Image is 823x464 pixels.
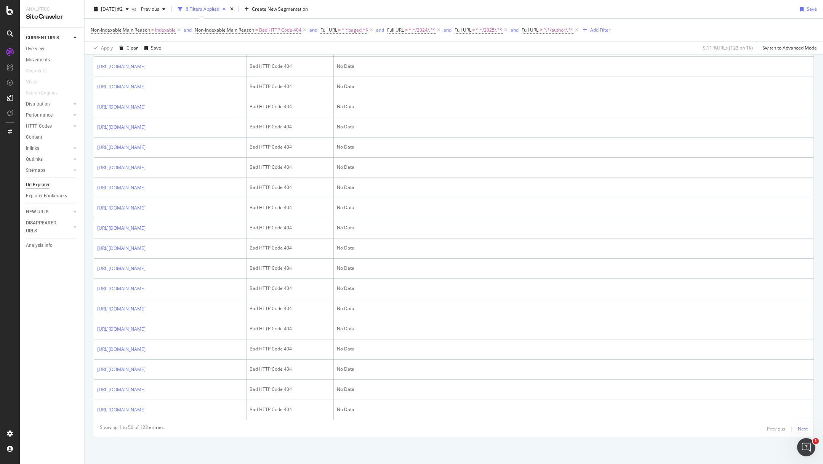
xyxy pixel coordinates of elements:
div: SiteCrawler [26,13,78,21]
div: No Data [337,406,810,413]
span: 1 [813,438,819,444]
div: Bad HTTP Code 404 [250,285,330,292]
div: Save [807,6,817,12]
a: [URL][DOMAIN_NAME] [97,325,146,333]
div: Bad HTTP Code 404 [250,366,330,373]
div: Bad HTTP Code 404 [250,164,330,171]
span: ^.*/author/.*$ [543,25,573,35]
button: and [184,26,192,34]
div: No Data [337,204,810,211]
iframe: Intercom live chat [797,438,815,456]
a: [URL][DOMAIN_NAME] [97,386,146,394]
div: No Data [337,123,810,130]
div: No Data [337,346,810,352]
div: Outlinks [26,155,43,163]
div: and [184,27,192,33]
div: Movements [26,56,50,64]
a: [URL][DOMAIN_NAME] [97,63,146,70]
div: Save [151,45,161,51]
button: Previous [138,3,168,15]
span: Full URL [455,27,471,33]
div: and [376,27,384,33]
div: HTTP Codes [26,122,52,130]
div: Next [798,426,808,432]
div: Apply [101,45,113,51]
a: Content [26,133,79,141]
a: DISAPPEARED URLS [26,219,71,235]
span: Create New Segmentation [252,6,308,12]
a: Search Engines [26,89,65,97]
span: ^.*/2024/.*$ [409,25,436,35]
a: Explorer Bookmarks [26,192,79,200]
div: and [511,27,519,33]
div: Bad HTTP Code 404 [250,204,330,211]
a: [URL][DOMAIN_NAME] [97,204,146,212]
div: No Data [337,325,810,332]
span: Non-Indexable Main Reason [91,27,150,33]
button: Next [798,424,808,433]
button: Clear [116,42,138,54]
button: and [376,26,384,34]
div: No Data [337,63,810,70]
button: Add Filter [580,26,610,35]
div: Showing 1 to 50 of 123 entries [100,424,164,433]
a: Overview [26,45,79,53]
span: ^.*paged.*$ [342,25,368,35]
button: [DATE] #2 [91,3,132,15]
div: Inlinks [26,144,39,152]
div: Segments [26,67,46,75]
a: Url Explorer [26,181,79,189]
div: Bad HTTP Code 404 [250,224,330,231]
button: Save [797,3,817,15]
span: Full URL [320,27,337,33]
div: Search Engines [26,89,58,97]
div: CURRENT URLS [26,34,59,42]
span: Full URL [387,27,404,33]
div: Add Filter [590,27,610,33]
div: Bad HTTP Code 404 [250,103,330,110]
span: ≠ [405,27,408,33]
div: Url Explorer [26,181,50,189]
div: No Data [337,103,810,110]
a: HTTP Codes [26,122,71,130]
span: Previous [138,6,159,12]
div: 9.11 % URLs ( 123 on 1K ) [703,45,753,51]
div: Bad HTTP Code 404 [250,265,330,272]
a: CURRENT URLS [26,34,71,42]
button: and [511,26,519,34]
div: No Data [337,83,810,90]
div: No Data [337,184,810,191]
div: Overview [26,45,44,53]
button: Switch to Advanced Mode [759,42,817,54]
a: Outlinks [26,155,71,163]
div: No Data [337,386,810,393]
div: Analytics [26,6,78,13]
div: Bad HTTP Code 404 [250,325,330,332]
span: Non-Indexable Main Reason [195,27,254,33]
span: ^.*/2025/.*$ [476,25,503,35]
div: No Data [337,366,810,373]
div: No Data [337,285,810,292]
a: [URL][DOMAIN_NAME] [97,285,146,293]
div: NEW URLS [26,208,48,216]
div: Clear [126,45,138,51]
a: [URL][DOMAIN_NAME] [97,366,146,373]
div: Bad HTTP Code 404 [250,346,330,352]
div: Visits [26,78,37,86]
div: Bad HTTP Code 404 [250,184,330,191]
a: Movements [26,56,79,64]
span: = [255,27,258,33]
div: Bad HTTP Code 404 [250,144,330,150]
button: Apply [91,42,113,54]
div: No Data [337,265,810,272]
a: Visits [26,78,45,86]
button: 6 Filters Applied [175,3,229,15]
div: Bad HTTP Code 404 [250,83,330,90]
span: ≠ [540,27,542,33]
div: No Data [337,164,810,171]
span: Indexable [155,25,176,35]
button: and [309,26,317,34]
div: Bad HTTP Code 404 [250,123,330,130]
span: ≠ [151,27,154,33]
div: times [229,5,235,13]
